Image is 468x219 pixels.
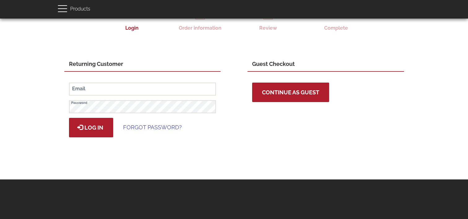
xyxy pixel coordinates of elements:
button: Continue as Guest [252,83,329,102]
div: Guest Checkout [252,60,399,68]
li: Order information [169,7,231,32]
span: Log in [79,124,103,131]
span: Continue as Guest [262,89,319,96]
button: Log in [69,118,113,137]
li: Review [237,7,299,32]
div: Returning Customer [69,60,216,68]
li: Complete [305,7,367,32]
li: Login [101,7,163,32]
a: Forgot password? [113,118,192,137]
input: Email [69,83,216,96]
span: Products [70,5,90,14]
